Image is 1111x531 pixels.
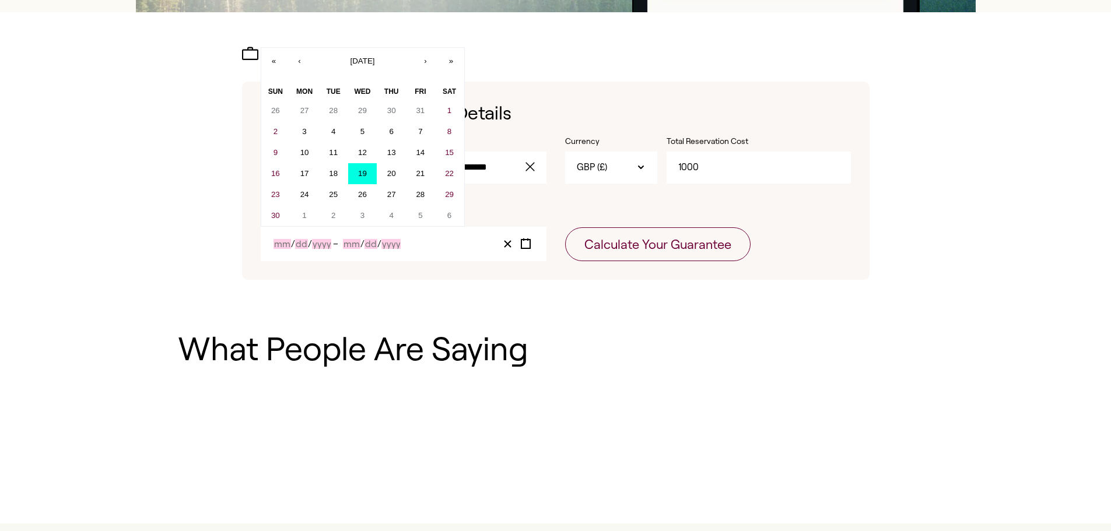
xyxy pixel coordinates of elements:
abbr: November 19, 2025 [358,169,367,178]
input: Total Reservation Cost [667,152,851,183]
button: November 12, 2025 [348,142,377,163]
h1: Enter Your Reservation Details [261,100,851,126]
abbr: Thursday [384,87,399,96]
abbr: December 3, 2025 [360,211,365,220]
span: GBP (£) [577,161,607,174]
button: November 2, 2025 [261,121,290,142]
abbr: November 7, 2025 [418,127,422,136]
button: November 29, 2025 [435,184,464,205]
abbr: October 28, 2025 [329,106,338,115]
abbr: November 13, 2025 [387,148,396,157]
span: / [377,239,381,249]
button: October 29, 2025 [348,100,377,121]
abbr: November 25, 2025 [329,190,338,199]
abbr: November 12, 2025 [358,148,367,157]
span: / [360,239,365,249]
span: – [333,239,342,249]
abbr: November 6, 2025 [389,127,393,136]
abbr: October 27, 2025 [300,106,309,115]
abbr: November 30, 2025 [271,211,280,220]
span: [DATE] [351,57,375,65]
input: Month [343,239,360,249]
abbr: November 5, 2025 [360,127,365,136]
button: November 13, 2025 [377,142,406,163]
button: November 16, 2025 [261,163,290,184]
label: Total Reservation Cost [667,136,783,147]
abbr: November 17, 2025 [300,169,309,178]
button: November 10, 2025 [290,142,319,163]
button: December 4, 2025 [377,205,406,226]
button: November 6, 2025 [377,121,406,142]
button: November 3, 2025 [290,121,319,142]
button: November 24, 2025 [290,184,319,205]
abbr: October 30, 2025 [387,106,396,115]
abbr: November 20, 2025 [387,169,396,178]
input: Year [381,239,401,249]
button: November 1, 2025 [435,100,464,121]
button: November 25, 2025 [319,184,348,205]
abbr: Tuesday [327,87,341,96]
abbr: November 8, 2025 [447,127,451,136]
button: December 6, 2025 [435,205,464,226]
button: November 8, 2025 [435,121,464,142]
abbr: November 2, 2025 [274,127,278,136]
abbr: November 26, 2025 [358,190,367,199]
button: November 28, 2025 [406,184,435,205]
button: December 2, 2025 [319,205,348,226]
abbr: November 28, 2025 [416,190,425,199]
abbr: November 10, 2025 [300,148,309,157]
button: November 30, 2025 [261,205,290,226]
button: December 5, 2025 [406,205,435,226]
button: November 26, 2025 [348,184,377,205]
input: Month [274,239,291,249]
button: November 7, 2025 [406,121,435,142]
button: November 19, 2025 [348,163,377,184]
button: November 22, 2025 [435,163,464,184]
abbr: October 26, 2025 [271,106,280,115]
button: [DATE] [313,48,413,73]
span: / [308,239,312,249]
h1: What People Are Saying [178,331,934,367]
input: Year [312,239,331,249]
button: November 4, 2025 [319,121,348,142]
abbr: November 24, 2025 [300,190,309,199]
button: ‹ [287,48,313,73]
button: November 17, 2025 [290,163,319,184]
abbr: December 2, 2025 [331,211,335,220]
abbr: October 31, 2025 [416,106,425,115]
abbr: December 4, 2025 [389,211,393,220]
abbr: October 29, 2025 [358,106,367,115]
button: November 11, 2025 [319,142,348,163]
abbr: November 18, 2025 [329,169,338,178]
abbr: December 6, 2025 [447,211,451,220]
abbr: November 3, 2025 [302,127,306,136]
abbr: November 23, 2025 [271,190,280,199]
button: October 30, 2025 [377,100,406,121]
button: October 26, 2025 [261,100,290,121]
input: Day [295,239,308,249]
label: Currency [565,136,657,147]
abbr: November 15, 2025 [445,148,454,157]
button: clear value [522,152,546,183]
abbr: Monday [296,87,313,96]
button: Toggle calendar [517,236,535,252]
abbr: November 11, 2025 [329,148,338,157]
button: November 20, 2025 [377,163,406,184]
abbr: Sunday [268,87,283,96]
h2: Upcoming Reservation [242,45,870,63]
button: » [439,48,464,73]
button: October 27, 2025 [290,100,319,121]
span: / [291,239,295,249]
input: Day [365,239,377,249]
button: November 14, 2025 [406,142,435,163]
abbr: November 16, 2025 [271,169,280,178]
button: December 1, 2025 [290,205,319,226]
button: November 18, 2025 [319,163,348,184]
abbr: Saturday [443,87,456,96]
button: Calculate Your Guarantee [565,227,751,261]
iframe: Customer reviews powered by Trustpilot [178,400,934,481]
abbr: November 14, 2025 [416,148,425,157]
button: › [413,48,439,73]
button: November 5, 2025 [348,121,377,142]
button: November 9, 2025 [261,142,290,163]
